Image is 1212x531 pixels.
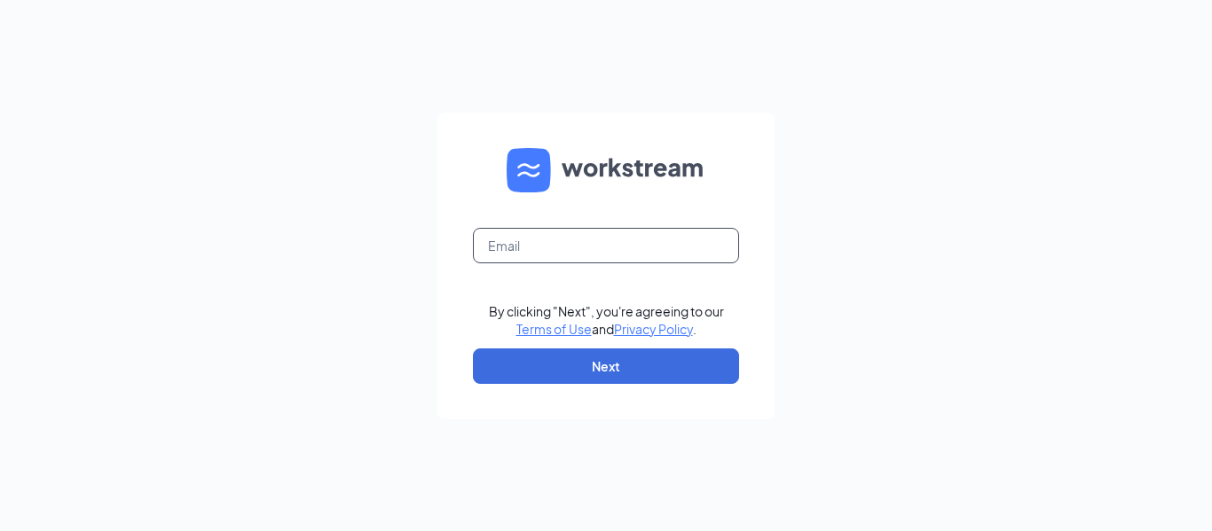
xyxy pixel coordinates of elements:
[473,228,739,263] input: Email
[473,348,739,384] button: Next
[516,321,592,337] a: Terms of Use
[507,148,705,192] img: WS logo and Workstream text
[614,321,693,337] a: Privacy Policy
[489,302,724,338] div: By clicking "Next", you're agreeing to our and .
